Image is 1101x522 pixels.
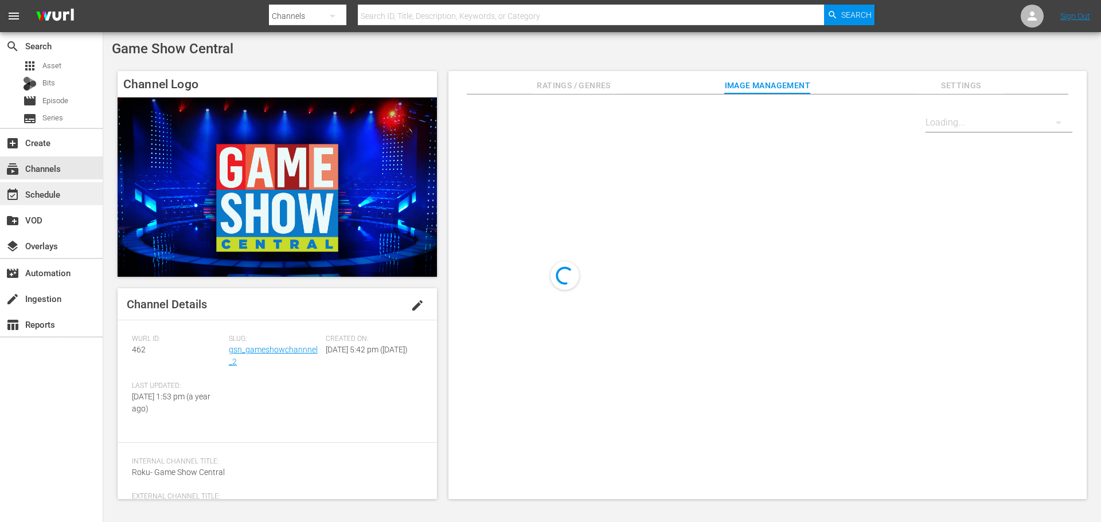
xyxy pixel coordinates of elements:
[132,468,225,477] span: Roku- Game Show Central
[6,266,19,280] span: Automation
[132,492,417,501] span: External Channel Title:
[6,188,19,202] span: Schedule
[23,112,37,125] span: Series
[23,59,37,73] span: Asset
[112,41,233,57] span: Game Show Central
[23,77,37,91] div: Bits
[1060,11,1090,21] a: Sign Out
[918,79,1004,93] span: Settings
[326,335,417,344] span: Created On:
[42,60,61,72] span: Asset
[824,5,874,25] button: Search
[132,382,223,391] span: Last Updated:
[411,299,424,312] span: edit
[841,5,872,25] span: Search
[132,335,223,344] span: Wurl ID:
[404,292,431,319] button: edit
[127,297,207,311] span: Channel Details
[118,97,437,277] img: Game Show Central
[42,77,55,89] span: Bits
[6,214,19,227] span: VOD
[6,40,19,53] span: Search
[23,94,37,108] span: Episode
[6,136,19,150] span: Create
[42,112,63,124] span: Series
[132,345,146,354] span: 462
[6,162,19,176] span: Channels
[724,79,810,93] span: Image Management
[42,95,68,107] span: Episode
[229,345,318,366] a: gsn_gameshowchannnel_2
[326,345,408,354] span: [DATE] 5:42 pm ([DATE])
[531,79,617,93] span: Ratings / Genres
[132,392,210,413] span: [DATE] 1:53 pm (a year ago)
[7,9,21,23] span: menu
[28,3,83,30] img: ans4CAIJ8jUAAAAAAAAAAAAAAAAAAAAAAAAgQb4GAAAAAAAAAAAAAAAAAAAAAAAAJMjXAAAAAAAAAAAAAAAAAAAAAAAAgAT5G...
[118,71,437,97] h4: Channel Logo
[6,240,19,253] span: Overlays
[229,335,320,344] span: Slug:
[132,457,417,466] span: Internal Channel Title:
[6,318,19,332] span: Reports
[6,292,19,306] span: Ingestion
